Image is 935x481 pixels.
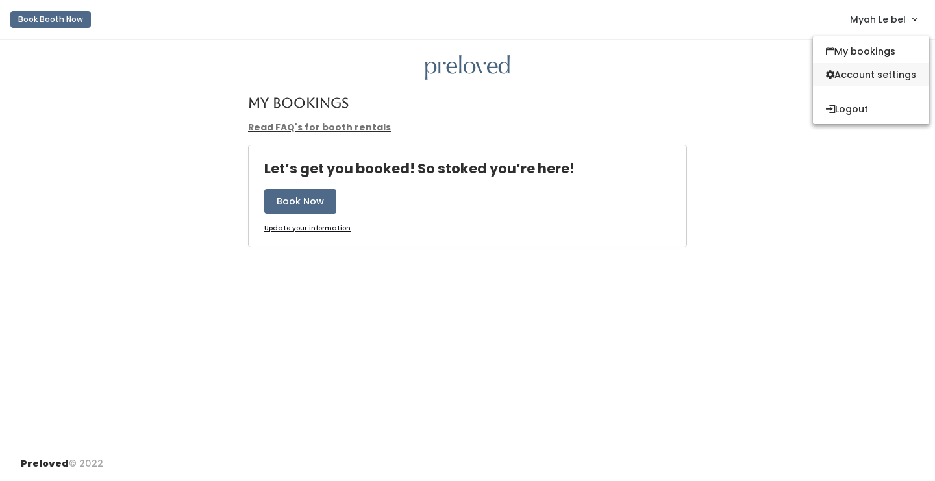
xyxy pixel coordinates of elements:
[248,121,391,134] a: Read FAQ's for booth rentals
[850,12,906,27] span: Myah Le bel
[425,55,510,80] img: preloved logo
[264,161,575,176] h4: Let’s get you booked! So stoked you’re here!
[264,224,351,234] a: Update your information
[813,40,929,63] a: My bookings
[264,189,336,214] button: Book Now
[21,457,69,470] span: Preloved
[10,11,91,28] button: Book Booth Now
[837,5,930,33] a: Myah Le bel
[21,447,103,471] div: © 2022
[10,5,91,34] a: Book Booth Now
[248,95,349,110] h4: My Bookings
[813,97,929,121] button: Logout
[264,223,351,233] u: Update your information
[813,63,929,86] a: Account settings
